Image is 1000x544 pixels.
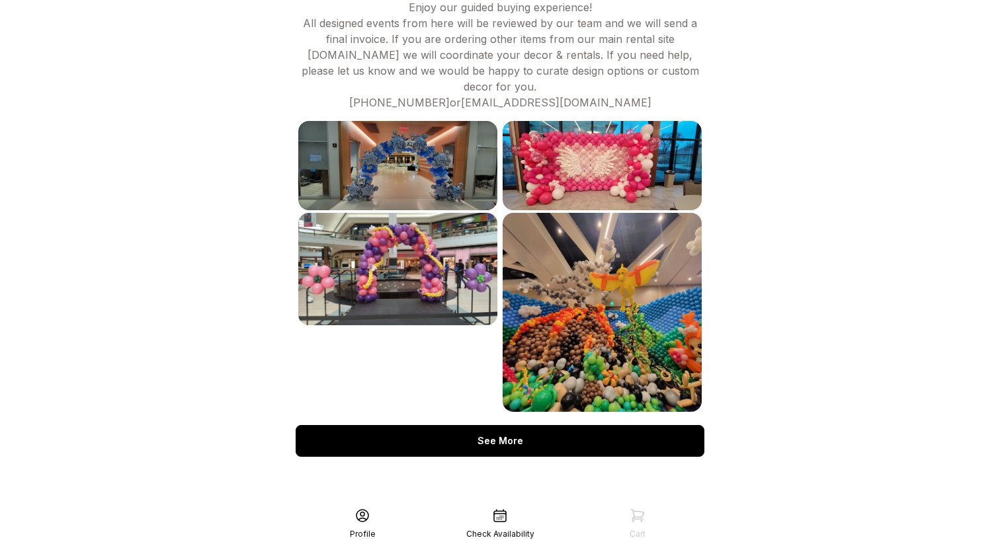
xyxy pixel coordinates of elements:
[630,529,646,539] div: Cart
[296,425,704,457] div: See More
[349,96,450,109] a: [PHONE_NUMBER]
[350,529,376,539] div: Profile
[461,96,651,109] a: [EMAIL_ADDRESS][DOMAIN_NAME]
[466,529,534,539] div: Check Availability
